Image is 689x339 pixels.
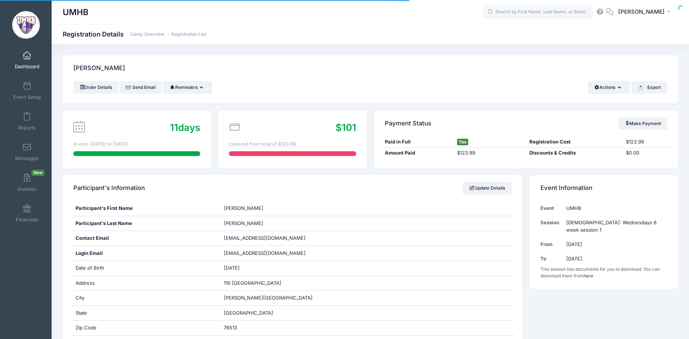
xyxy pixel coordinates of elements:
[18,186,36,192] span: Invoices
[224,235,306,241] span: [EMAIL_ADDRESS][DOMAIN_NAME]
[224,205,263,211] span: [PERSON_NAME]
[15,63,39,70] span: Dashboard
[540,201,563,215] td: Event
[73,141,200,148] div: to end. [DATE] to [DATE]
[119,81,162,94] a: Send Email
[170,122,178,133] span: 11
[224,310,273,316] span: [GEOGRAPHIC_DATA]
[584,273,593,279] a: here
[385,113,431,134] h4: Payment Status
[63,4,88,21] h1: UMHB
[18,125,36,131] span: Reports
[70,321,219,335] div: Zip Code
[631,81,667,94] button: Export
[224,325,237,331] span: 76513
[229,141,356,148] div: covered from total of $123.99
[623,138,671,146] div: $123.99
[381,138,453,146] div: Paid in Full
[526,149,623,157] div: Discounts & Credits
[618,117,667,130] a: Make Payment
[540,215,563,237] td: Session
[563,252,667,266] td: [DATE]
[15,155,39,162] span: Messages
[224,220,263,226] span: [PERSON_NAME]
[70,276,219,291] div: Address
[224,295,313,301] span: [PERSON_NAME][GEOGRAPHIC_DATA]
[170,120,200,135] div: days
[70,201,219,216] div: Participant's First Name
[335,122,356,133] span: $101
[10,139,45,165] a: Messages
[10,78,45,104] a: Event Setup
[540,252,563,266] td: To
[618,8,665,16] span: [PERSON_NAME]
[70,246,219,261] div: Login Email
[171,32,206,37] a: Registration List
[526,138,623,146] div: Registration Cost
[563,201,667,215] td: UMHB
[73,178,145,199] h4: Participant's Information
[73,58,125,79] h4: [PERSON_NAME]
[70,231,219,246] div: Contact Email
[540,178,592,199] h4: Event Information
[224,265,240,271] span: [DATE]
[563,237,667,252] td: [DATE]
[13,94,41,100] span: Event Setup
[70,261,219,276] div: Date of Birth
[483,5,594,20] input: Search by First Name, Last Name, or Email...
[10,200,45,226] a: Financials
[453,149,526,157] div: $123.99
[10,170,45,196] a: InvoicesNew
[10,47,45,73] a: Dashboard
[463,182,512,194] a: Update Details
[563,215,667,237] td: [DEMOGRAPHIC_DATA]: Wednesdays 6 week session 1
[130,32,164,37] a: Camp Overview
[381,149,453,157] div: Amount Paid
[163,81,212,94] button: Reminders
[70,306,219,321] div: State
[623,149,671,157] div: $0.00
[540,237,563,252] td: From
[63,30,206,38] h1: Registration Details
[588,81,630,94] button: Actions
[70,291,219,305] div: City
[12,11,40,39] img: UMHB
[224,280,281,286] span: 110 [GEOGRAPHIC_DATA]
[70,216,219,231] div: Participant's Last Name
[224,250,316,257] span: [EMAIL_ADDRESS][DOMAIN_NAME]
[73,81,118,94] a: Order Details
[540,266,667,279] div: This session has documents for you to download. You can download them from
[31,170,45,176] span: New
[613,4,678,21] button: [PERSON_NAME]
[457,139,468,145] span: Yes
[16,217,38,223] span: Financials
[10,108,45,134] a: Reports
